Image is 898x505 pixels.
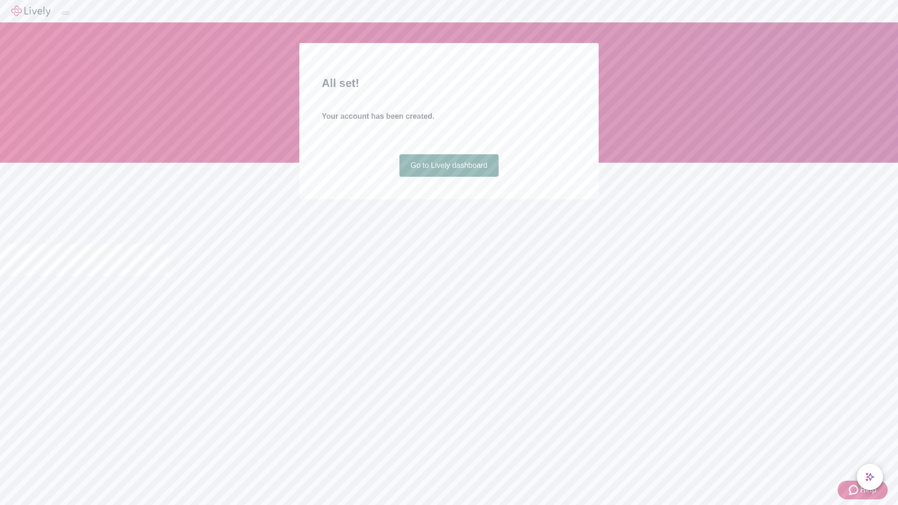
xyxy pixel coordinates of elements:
[849,484,860,496] svg: Zendesk support icon
[322,75,576,92] h2: All set!
[860,484,876,496] span: Help
[322,111,576,122] h4: Your account has been created.
[865,472,875,482] svg: Lively AI Assistant
[857,464,883,490] button: chat
[62,12,69,14] button: Log out
[11,6,51,17] img: Lively
[838,481,888,499] button: Zendesk support iconHelp
[399,154,499,177] a: Go to Lively dashboard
